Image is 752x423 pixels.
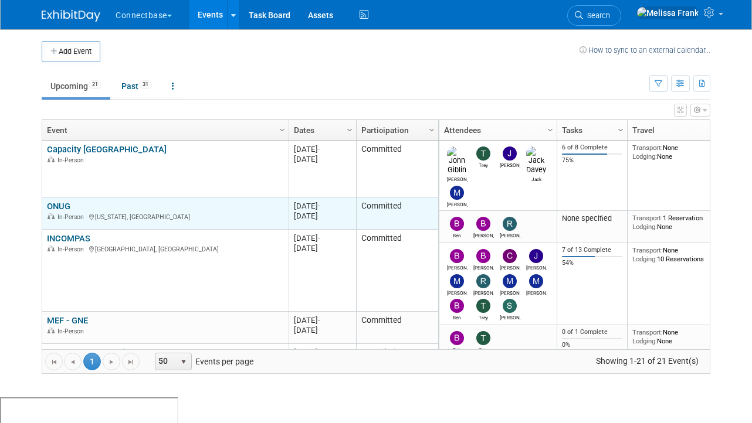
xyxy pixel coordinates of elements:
span: 50 [155,353,175,370]
div: RICHARD LEVINE [500,231,520,238]
span: In-Person [57,213,87,221]
span: Go to the previous page [68,357,77,367]
span: Go to the last page [126,357,136,367]
span: - [318,348,320,357]
span: - [318,234,320,243]
div: 6 of 8 Complete [562,144,623,152]
a: Participation [361,120,431,140]
div: Maria Sterck [526,288,547,296]
a: Tasks [562,120,619,140]
div: Jack Davey [526,175,547,182]
img: Shivani York [503,299,517,313]
div: Matt Clark [500,288,520,296]
img: Matt Clark [503,274,517,288]
span: - [318,316,320,325]
img: John Reumann [529,249,543,263]
div: Ben Edmond [447,231,468,238]
div: Mary Ann Rose [447,288,468,296]
div: Trey Willis [473,313,494,320]
div: James Grant [500,161,520,168]
td: Committed [356,141,438,197]
div: Trey Willis [473,161,494,168]
a: Dates [294,120,348,140]
div: 0 of 1 Complete [562,328,623,336]
img: Brian Duffner [476,249,490,263]
img: Trey Willis [476,146,490,161]
div: [DATE] [294,243,351,253]
img: Mary Ann Rose [450,186,464,200]
span: Lodging: [632,337,657,345]
div: [DATE] [294,347,351,357]
a: Go to the last page [122,353,140,370]
a: Column Settings [276,120,289,138]
div: 1 Reservation None [632,214,717,231]
div: [GEOGRAPHIC_DATA], [GEOGRAPHIC_DATA] [47,244,283,254]
div: 54% [562,259,623,267]
div: [DATE] [294,325,351,335]
span: Go to the next page [107,357,116,367]
img: Ben Edmond [450,331,464,345]
div: [DATE] [294,144,351,154]
a: Column Settings [544,120,557,138]
span: Column Settings [616,125,625,135]
a: Column Settings [426,120,439,138]
a: Go to the next page [103,353,120,370]
img: Trey Willis [476,299,490,313]
a: Attendees [444,120,549,140]
span: In-Person [57,328,87,335]
div: Colleen Gallagher [500,263,520,271]
img: ExhibitDay [42,10,100,22]
span: Lodging: [632,152,657,161]
div: Brian Duffner [473,231,494,238]
div: None None [632,328,717,345]
div: Roger Castillo [473,288,494,296]
div: Shivani York [500,313,520,320]
span: Column Settings [345,125,354,135]
span: select [179,357,188,367]
span: - [318,202,320,210]
span: Transport: [632,214,663,222]
a: Past31 [113,75,161,97]
a: Event [47,120,281,140]
img: Ben Edmond [450,217,464,231]
div: [DATE] [294,233,351,243]
a: How to sync to an external calendar... [580,46,710,54]
img: Roger Castillo [476,274,490,288]
span: Column Settings [277,125,287,135]
button: Add Event [42,41,100,62]
div: None specified [562,214,623,223]
a: Go to the first page [45,353,63,370]
span: 1 [83,353,101,370]
a: Upcoming21 [42,75,110,97]
a: Search [567,5,621,26]
div: 0% [562,341,623,349]
span: Go to the first page [49,357,59,367]
td: Committed [356,197,438,230]
img: Brian Duffner [476,217,490,231]
a: ONUG [47,201,70,211]
div: John Giblin [447,175,468,182]
td: Committed [356,312,438,344]
a: Telecoms World Asia [47,347,130,358]
img: James Grant [503,146,517,161]
span: Search [583,11,610,20]
span: In-Person [57,245,87,253]
span: Lodging: [632,223,657,231]
div: Ben Edmond [447,345,468,353]
div: [DATE] [294,201,351,211]
span: Events per page [140,353,265,370]
div: John Reumann [526,263,547,271]
span: Transport: [632,246,663,254]
div: Ben Edmond [447,313,468,320]
img: In-Person Event [48,156,55,162]
img: Maria Sterck [529,274,543,288]
div: Mary Ann Rose [447,200,468,207]
a: Column Settings [709,120,721,138]
span: - [318,145,320,153]
a: Column Settings [615,120,628,138]
img: In-Person Event [48,245,55,251]
span: 31 [139,80,152,89]
span: Lodging: [632,255,657,263]
span: Column Settings [427,125,436,135]
td: Considering [356,344,438,373]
